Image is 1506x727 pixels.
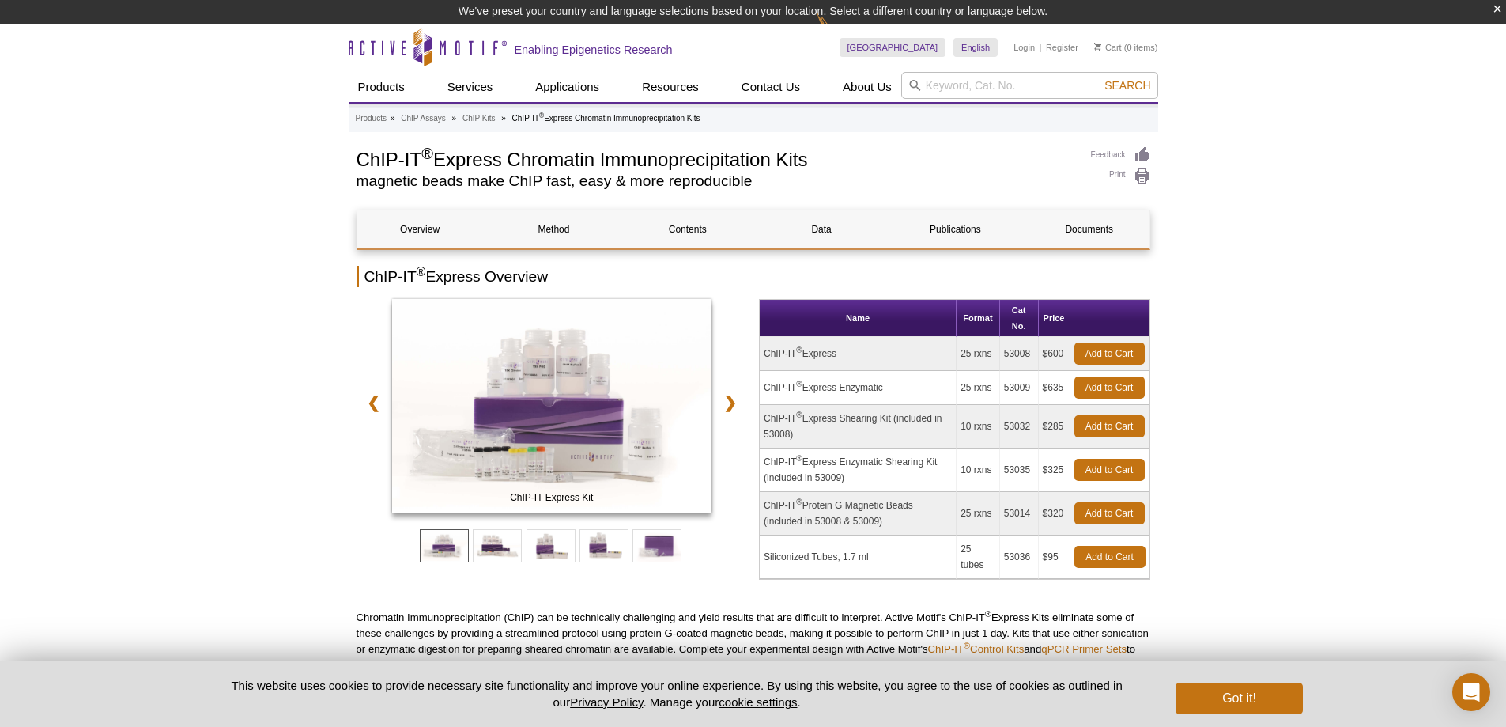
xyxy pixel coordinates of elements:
button: Got it! [1176,683,1302,714]
a: Contact Us [732,72,810,102]
td: 25 rxns [957,337,1000,371]
p: Chromatin Immunoprecipitation (ChIP) can be technically challenging and yield results that are di... [357,610,1150,673]
a: Applications [526,72,609,102]
td: $635 [1039,371,1070,405]
td: ChIP-IT Express Shearing Kit (included in 53008) [760,405,957,449]
a: Services [438,72,503,102]
a: Add to Cart [1074,459,1145,481]
a: Publications [893,210,1018,248]
button: Search [1100,78,1155,93]
a: Add to Cart [1074,502,1145,524]
li: » [452,114,457,123]
a: Products [349,72,414,102]
td: $320 [1039,492,1070,536]
h2: ChIP-IT Express Overview [357,266,1150,287]
a: Cart [1094,42,1122,53]
a: Add to Cart [1074,546,1146,568]
a: Privacy Policy [570,695,643,709]
p: This website uses cookies to provide necessary site functionality and improve your online experie... [204,677,1150,710]
a: Add to Cart [1074,415,1145,437]
td: 25 rxns [957,492,1000,536]
span: Search [1104,79,1150,92]
sup: ® [796,454,802,463]
a: Data [758,210,884,248]
sup: ® [421,145,433,162]
a: [GEOGRAPHIC_DATA] [840,38,946,57]
h2: magnetic beads make ChIP fast, easy & more reproducible [357,174,1075,188]
button: cookie settings [719,695,797,709]
sup: ® [796,346,802,354]
a: ChIP Assays [401,112,446,126]
td: 25 rxns [957,371,1000,405]
img: ChIP-IT Express Kit [392,299,712,513]
a: ChIP-IT®Control Kits [928,643,1025,655]
a: Add to Cart [1074,343,1145,365]
th: Cat No. [1000,300,1039,337]
td: 53008 [1000,337,1039,371]
td: 53009 [1000,371,1039,405]
td: $325 [1039,449,1070,492]
td: ChIP-IT Express Enzymatic Shearing Kit (included in 53009) [760,449,957,492]
li: ChIP-IT Express Chromatin Immunoprecipitation Kits [512,114,700,123]
a: Register [1046,42,1078,53]
td: 10 rxns [957,405,1000,449]
a: Feedback [1091,146,1150,164]
a: ❯ [713,384,747,421]
a: ❮ [357,384,391,421]
td: 53036 [1000,536,1039,579]
td: 53035 [1000,449,1039,492]
a: Login [1013,42,1035,53]
sup: ® [796,411,802,419]
a: qPCR Primer Sets [1041,643,1127,655]
td: ChIP-IT Express Enzymatic [760,371,957,405]
a: Add to Cart [1074,377,1145,399]
sup: ® [796,380,802,388]
th: Format [957,300,1000,337]
td: $600 [1039,337,1070,371]
th: Name [760,300,957,337]
li: | [1040,38,1042,57]
div: Open Intercom Messenger [1452,673,1490,711]
td: $95 [1039,536,1070,579]
sup: ® [796,498,802,506]
a: Print [1091,168,1150,185]
td: ChIP-IT Express [760,337,957,371]
a: ChIP Kit Selection Guide [864,659,979,671]
th: Price [1039,300,1070,337]
a: English [953,38,998,57]
a: ChIP-IT Express Kit [392,299,712,517]
a: Method [491,210,617,248]
sup: ® [985,609,991,619]
h2: Enabling Epigenetics Research [515,43,673,57]
td: 53014 [1000,492,1039,536]
a: ChIP Kits [462,112,496,126]
a: Contents [625,210,750,248]
td: 53032 [1000,405,1039,449]
td: 25 tubes [957,536,1000,579]
a: Overview [357,210,483,248]
li: (0 items) [1094,38,1158,57]
a: Documents [1026,210,1152,248]
input: Keyword, Cat. No. [901,72,1158,99]
li: » [501,114,506,123]
a: Resources [632,72,708,102]
a: Products [356,112,387,126]
span: ChIP-IT Express Kit [395,490,708,505]
td: 10 rxns [957,449,1000,492]
td: Siliconized Tubes, 1.7 ml [760,536,957,579]
sup: ® [417,265,426,278]
td: $285 [1039,405,1070,449]
td: ChIP-IT Protein G Magnetic Beads (included in 53008 & 53009) [760,492,957,536]
a: About Us [833,72,901,102]
li: » [391,114,395,123]
h1: ChIP-IT Express Chromatin Immunoprecipitation Kits [357,146,1075,170]
sup: ® [539,112,544,119]
sup: ® [964,641,970,650]
img: Change Here [817,12,859,49]
img: Your Cart [1094,43,1101,51]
